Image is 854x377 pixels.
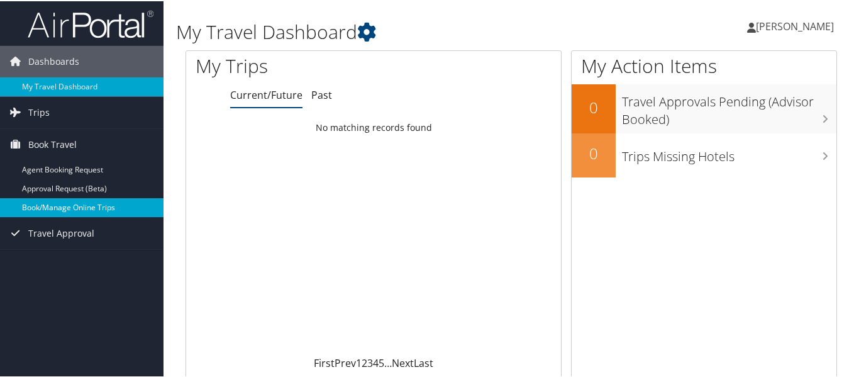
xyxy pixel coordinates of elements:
span: Travel Approval [28,217,94,248]
h1: My Action Items [572,52,836,78]
span: Dashboards [28,45,79,76]
span: Book Travel [28,128,77,159]
a: Prev [335,355,356,369]
td: No matching records found [186,115,561,138]
span: … [384,355,392,369]
a: 4 [373,355,379,369]
h2: 0 [572,96,616,117]
span: Trips [28,96,50,127]
span: [PERSON_NAME] [756,18,834,32]
a: 0Travel Approvals Pending (Advisor Booked) [572,83,836,132]
img: airportal-logo.png [28,8,153,38]
h1: My Trips [196,52,396,78]
a: 5 [379,355,384,369]
a: 0Trips Missing Hotels [572,132,836,176]
a: Current/Future [230,87,302,101]
h1: My Travel Dashboard [176,18,623,44]
a: Past [311,87,332,101]
a: 1 [356,355,362,369]
h3: Travel Approvals Pending (Advisor Booked) [622,86,836,127]
a: Next [392,355,414,369]
a: 2 [362,355,367,369]
a: [PERSON_NAME] [747,6,846,44]
h2: 0 [572,142,616,163]
h3: Trips Missing Hotels [622,140,836,164]
a: First [314,355,335,369]
a: Last [414,355,433,369]
a: 3 [367,355,373,369]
